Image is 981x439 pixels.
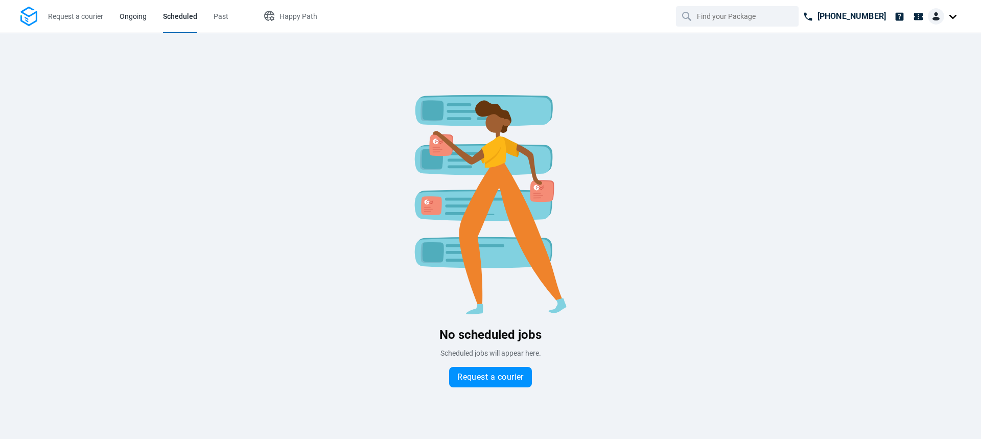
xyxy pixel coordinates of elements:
[928,8,944,25] img: Client
[799,6,890,27] a: [PHONE_NUMBER]
[818,10,886,22] p: [PHONE_NUMBER]
[120,12,147,20] span: Ongoing
[457,373,524,381] span: Request a courier
[440,349,541,357] span: Scheduled jobs will appear here.
[697,7,780,26] input: Find your Package
[48,12,103,20] span: Request a courier
[20,7,37,27] img: Logo
[163,12,197,20] span: Scheduled
[337,84,644,314] img: Blank slate
[449,367,532,387] button: Request a courier
[439,328,542,342] span: No scheduled jobs
[279,12,317,20] span: Happy Path
[214,12,228,20] span: Past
